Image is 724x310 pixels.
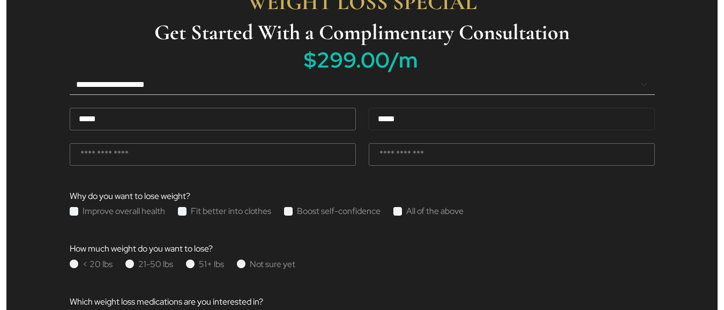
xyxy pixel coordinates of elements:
label: Fit better into clothes [191,207,271,216]
label: < 20 lbs [83,260,113,269]
label: Boost self-confidence [297,207,380,216]
label: Not sure yet [250,260,295,269]
h4: Get Started With a Complimentary Consultation [44,19,680,45]
label: All of the above [406,207,464,216]
select: Default select example [70,75,655,95]
span: $299.00/m [304,46,418,74]
label: 51+ lbs [199,260,224,269]
label: How much weight do you want to lose? [70,245,213,253]
label: Why do you want to lose weight? [70,192,190,201]
label: 21-50 lbs [138,260,173,269]
label: Which weight loss medications are you interested in? [70,298,263,306]
label: Improve overall health [83,207,165,216]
